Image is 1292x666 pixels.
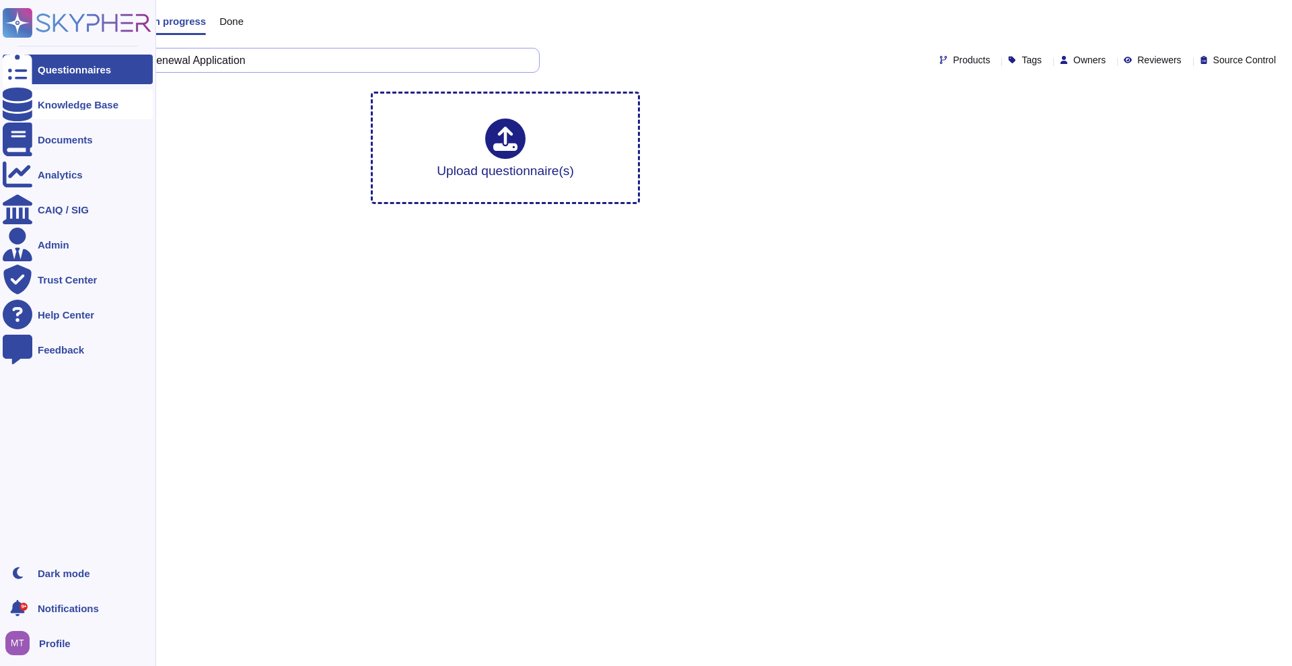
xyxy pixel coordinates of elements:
[38,310,94,320] div: Help Center
[38,170,83,180] div: Analytics
[38,240,69,250] div: Admin
[3,195,153,224] a: CAIQ / SIG
[38,275,97,285] div: Trust Center
[38,65,111,75] div: Questionnaires
[3,90,153,119] a: Knowledge Base
[1137,55,1181,65] span: Reviewers
[38,568,90,578] div: Dark mode
[38,345,84,355] div: Feedback
[3,300,153,329] a: Help Center
[3,230,153,259] a: Admin
[38,603,99,613] span: Notifications
[38,135,93,145] div: Documents
[219,16,244,26] span: Done
[39,638,71,648] span: Profile
[151,16,206,26] span: In progress
[1021,55,1042,65] span: Tags
[3,265,153,294] a: Trust Center
[953,55,990,65] span: Products
[3,335,153,364] a: Feedback
[3,55,153,84] a: Questionnaires
[20,603,28,611] div: 9+
[1073,55,1106,65] span: Owners
[3,628,39,658] button: user
[3,125,153,154] a: Documents
[3,160,153,189] a: Analytics
[5,631,30,655] img: user
[437,119,574,177] div: Upload questionnaire(s)
[53,48,526,72] input: Search by keywords
[38,205,89,215] div: CAIQ / SIG
[1213,55,1276,65] span: Source Control
[38,100,118,110] div: Knowledge Base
